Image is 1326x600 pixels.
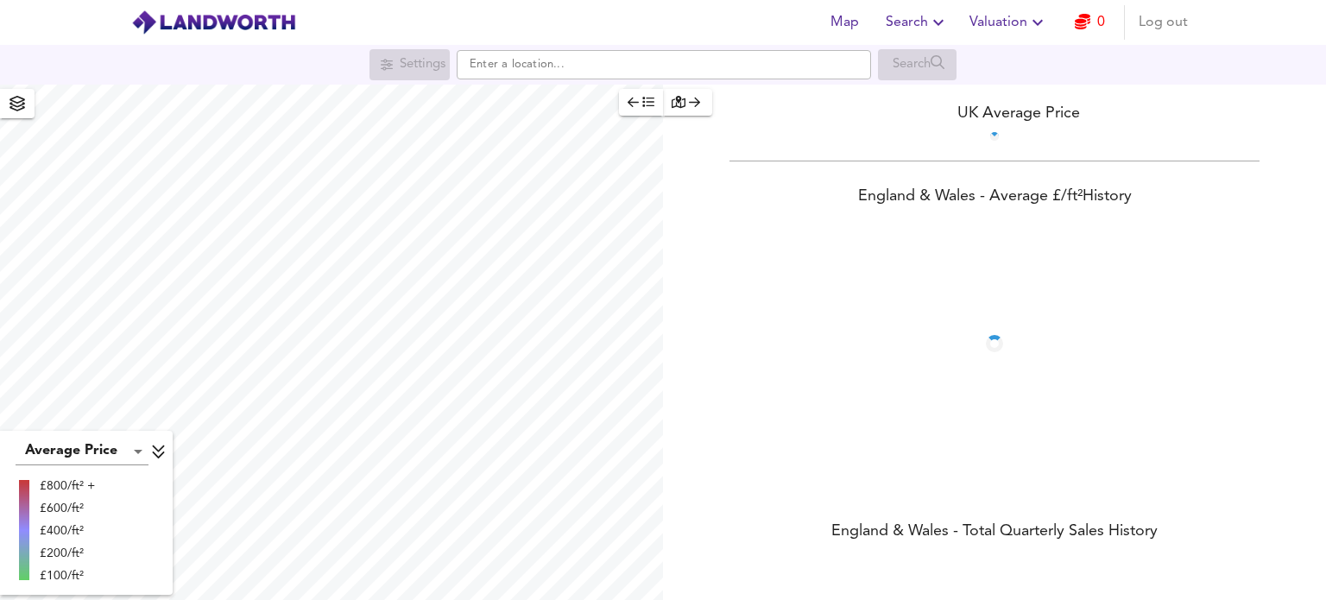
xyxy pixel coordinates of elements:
[1139,10,1188,35] span: Log out
[1132,5,1195,40] button: Log out
[40,545,95,562] div: £200/ft²
[886,10,949,35] span: Search
[40,522,95,540] div: £400/ft²
[1075,10,1105,35] a: 0
[663,186,1326,210] div: England & Wales - Average £/ ft² History
[131,9,296,35] img: logo
[878,49,957,80] div: Search for a location first or explore the map
[40,500,95,517] div: £600/ft²
[457,50,871,79] input: Enter a location...
[40,477,95,495] div: £800/ft² +
[817,5,872,40] button: Map
[16,438,148,465] div: Average Price
[824,10,865,35] span: Map
[663,521,1326,545] div: England & Wales - Total Quarterly Sales History
[40,567,95,584] div: £100/ft²
[969,10,1048,35] span: Valuation
[879,5,956,40] button: Search
[369,49,450,80] div: Search for a location first or explore the map
[963,5,1055,40] button: Valuation
[663,102,1326,125] div: UK Average Price
[1062,5,1117,40] button: 0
